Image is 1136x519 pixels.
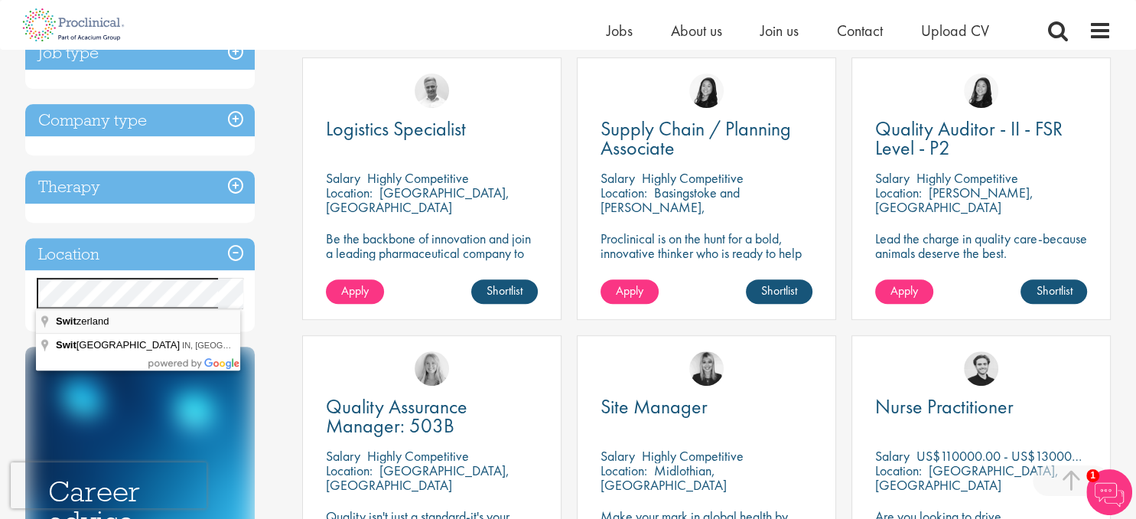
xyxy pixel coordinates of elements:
[56,315,111,327] span: zerland
[875,231,1087,260] p: Lead the charge in quality care-because animals deserve the best.
[601,184,740,230] p: Basingstoke and [PERSON_NAME], [GEOGRAPHIC_DATA]
[875,462,1059,494] p: [GEOGRAPHIC_DATA], [GEOGRAPHIC_DATA]
[415,73,449,108] img: Joshua Bye
[837,21,883,41] a: Contact
[326,169,360,187] span: Salary
[415,351,449,386] img: Shannon Briggs
[601,231,812,289] p: Proclinical is on the hunt for a bold, innovative thinker who is ready to help push the boundarie...
[56,339,76,351] span: Swit
[964,73,998,108] img: Numhom Sudsok
[875,184,922,201] span: Location:
[689,73,724,108] img: Numhom Sudsok
[746,279,812,304] a: Shortlist
[326,462,509,494] p: [GEOGRAPHIC_DATA], [GEOGRAPHIC_DATA]
[341,282,369,299] span: Apply
[671,21,722,41] a: About us
[642,169,744,187] p: Highly Competitive
[601,397,812,416] a: Site Manager
[616,282,643,299] span: Apply
[326,397,538,436] a: Quality Assurance Manager: 503B
[326,447,360,465] span: Salary
[916,169,1018,187] p: Highly Competitive
[875,447,910,465] span: Salary
[601,447,635,465] span: Salary
[601,279,659,304] a: Apply
[601,184,647,201] span: Location:
[25,238,255,271] h3: Location
[326,184,509,216] p: [GEOGRAPHIC_DATA], [GEOGRAPHIC_DATA]
[964,351,998,386] img: Nico Kohlwes
[601,169,635,187] span: Salary
[1086,469,1099,482] span: 1
[11,462,207,508] iframe: reCAPTCHA
[182,341,283,350] span: IN, [GEOGRAPHIC_DATA]
[921,21,989,41] a: Upload CV
[607,21,633,41] a: Jobs
[689,351,724,386] img: Janelle Jones
[326,462,373,479] span: Location:
[760,21,799,41] a: Join us
[56,339,182,351] span: [GEOGRAPHIC_DATA]
[601,462,727,494] p: Midlothian, [GEOGRAPHIC_DATA]
[326,116,466,142] span: Logistics Specialist
[601,116,791,161] span: Supply Chain / Planning Associate
[890,282,918,299] span: Apply
[601,462,647,479] span: Location:
[875,184,1033,216] p: [PERSON_NAME], [GEOGRAPHIC_DATA]
[875,116,1063,161] span: Quality Auditor - II - FSR Level - P2
[1086,469,1132,515] img: Chatbot
[875,279,933,304] a: Apply
[875,393,1014,419] span: Nurse Practitioner
[326,393,467,439] span: Quality Assurance Manager: 503B
[875,397,1087,416] a: Nurse Practitioner
[326,184,373,201] span: Location:
[367,169,469,187] p: Highly Competitive
[25,37,255,70] h3: Job type
[642,447,744,465] p: Highly Competitive
[875,119,1087,158] a: Quality Auditor - II - FSR Level - P2
[326,119,538,139] a: Logistics Specialist
[875,462,922,479] span: Location:
[875,169,910,187] span: Salary
[471,279,538,304] a: Shortlist
[601,393,708,419] span: Site Manager
[25,104,255,137] h3: Company type
[326,231,538,289] p: Be the backbone of innovation and join a leading pharmaceutical company to help keep life-changin...
[56,315,76,327] span: Swit
[25,171,255,204] h3: Therapy
[601,119,812,158] a: Supply Chain / Planning Associate
[367,447,469,465] p: Highly Competitive
[326,279,384,304] a: Apply
[1020,279,1087,304] a: Shortlist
